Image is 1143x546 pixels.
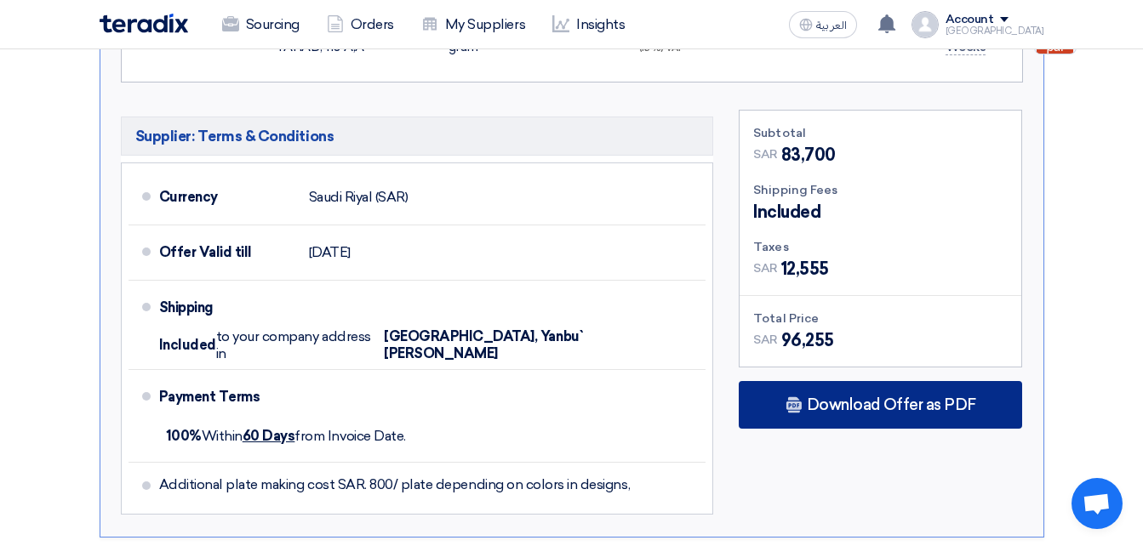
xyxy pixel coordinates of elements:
span: 83,700 [781,142,836,168]
span: 4-6 Weeks [946,20,986,55]
span: 96,255 [781,327,834,353]
span: 12,555 [781,256,829,282]
img: profile_test.png [912,11,939,38]
span: to your company address in [216,328,384,362]
div: Account [946,13,994,27]
span: Download Offer as PDF [807,397,976,412]
div: Currency [159,177,295,218]
span: Included [159,337,216,354]
a: My Suppliers [408,6,539,43]
span: SAR [753,145,778,163]
div: [GEOGRAPHIC_DATA] [946,26,1044,36]
span: Included [753,199,820,225]
strong: 100% [166,428,202,444]
div: Total Price [753,310,1008,327]
div: Open chat [1072,478,1123,529]
span: Additional plate making cost SAR. 800/ plate depending on colors in designs, [159,476,631,493]
span: Within from Invoice Date. [166,428,406,444]
div: Offer Valid till [159,232,295,273]
span: العربية [816,20,847,31]
a: Insights [539,6,638,43]
div: Saudi Riyal (SAR) [309,181,409,213]
img: Teradix logo [100,14,188,33]
span: [DATE] [309,244,351,261]
div: Taxes [753,238,1008,256]
button: العربية [789,11,857,38]
a: Orders [313,6,408,43]
span: SAR [753,259,778,277]
a: Sourcing [209,6,313,43]
h5: Supplier: Terms & Conditions [121,117,714,156]
span: [GEOGRAPHIC_DATA], Yanbu` [PERSON_NAME] [384,328,699,362]
u: 60 Days [243,428,295,444]
span: SAR [753,331,778,349]
div: Subtotal [753,124,1008,142]
div: Payment Terms [159,377,686,418]
div: Shipping [159,287,295,328]
div: Shipping Fees [753,181,1008,199]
